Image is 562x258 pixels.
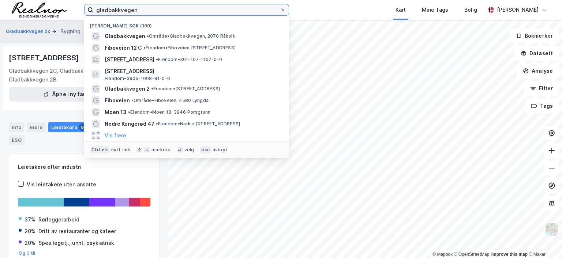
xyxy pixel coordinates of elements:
a: OpenStreetMap [454,252,490,257]
img: Z [545,223,559,236]
span: Område • Gladbakkvegen, 2070 Råholt [147,33,235,39]
button: Vis flere [105,131,126,140]
span: Fiboveien 12 C [105,43,142,52]
a: Improve this map [491,252,528,257]
div: Eiere [27,122,45,132]
span: • [156,57,158,62]
div: [STREET_ADDRESS] [9,52,80,64]
div: Bolig [464,5,477,14]
span: Nedre Kongerød 47 [105,119,154,128]
span: Gladbakkvegen [105,32,145,41]
iframe: Chat Widget [525,223,562,258]
span: • [128,109,130,115]
span: Gladbakkvegen 2 [105,84,150,93]
div: Ctrl + k [90,146,110,153]
span: Eiendom • Nedre [STREET_ADDRESS] [156,121,240,127]
div: Bygning [60,27,80,36]
span: [STREET_ADDRESS] [105,55,154,64]
span: Eiendom • 301-107-1107-0-0 [156,57,222,62]
button: Åpne i ny fane [9,87,124,102]
div: velg [184,147,194,153]
button: Gladbakkvegen 2c [6,28,52,35]
span: Område • Fiboveien, 4580 Lyngdal [131,98,210,103]
span: Eiendom • Fiboveien [STREET_ADDRESS] [143,45,236,51]
div: 20% [25,239,35,247]
div: ESG [9,135,25,145]
span: • [143,45,146,50]
span: • [131,98,134,103]
span: Eiendom • [STREET_ADDRESS] [151,86,220,92]
div: Leietakere [48,122,89,132]
div: 20% [25,227,35,236]
button: Bokmerker [510,29,559,43]
div: Mine Tags [422,5,448,14]
button: Filter [524,81,559,96]
div: 9 [79,124,86,131]
span: • [151,86,153,91]
span: Eiendom • Moen 13, 3946 Porsgrunn [128,109,210,115]
input: Søk på adresse, matrikkel, gårdeiere, leietakere eller personer [93,4,280,15]
span: [STREET_ADDRESS] [105,67,280,76]
span: • [156,121,158,126]
div: avbryt [213,147,228,153]
span: Eiendom • 3905-1008-81-0-0 [105,76,170,81]
div: Vis leietakere uten ansatte [27,180,96,189]
span: • [147,33,149,39]
div: nytt søk [111,147,131,153]
img: realnor-logo.934646d98de889bb5806.png [12,2,67,18]
div: Rørleggerarbeid [38,215,79,224]
span: Fiboveien [105,96,130,105]
div: markere [151,147,171,153]
span: Moen 13 [105,108,127,117]
div: Gladbakkvegen 2C, Gladbakkvegen 2D, Gladbakkvegen 2B [9,67,128,84]
div: Kontrollprogram for chat [525,223,562,258]
div: Kart [396,5,406,14]
button: Og 3 til [19,250,35,256]
div: Spes.legetj., unnt. psykiatrisk [38,239,114,247]
button: Tags [525,99,559,113]
div: esc [200,146,211,153]
div: Leietakere etter industri [18,163,150,171]
button: Datasett [514,46,559,61]
a: Mapbox [432,252,453,257]
div: 37% [25,215,35,224]
div: [PERSON_NAME] søk (100) [84,17,289,30]
div: Drift av restauranter og kafeer [38,227,116,236]
div: Info [9,122,24,132]
button: Analyse [517,64,559,78]
div: [PERSON_NAME] [497,5,539,14]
